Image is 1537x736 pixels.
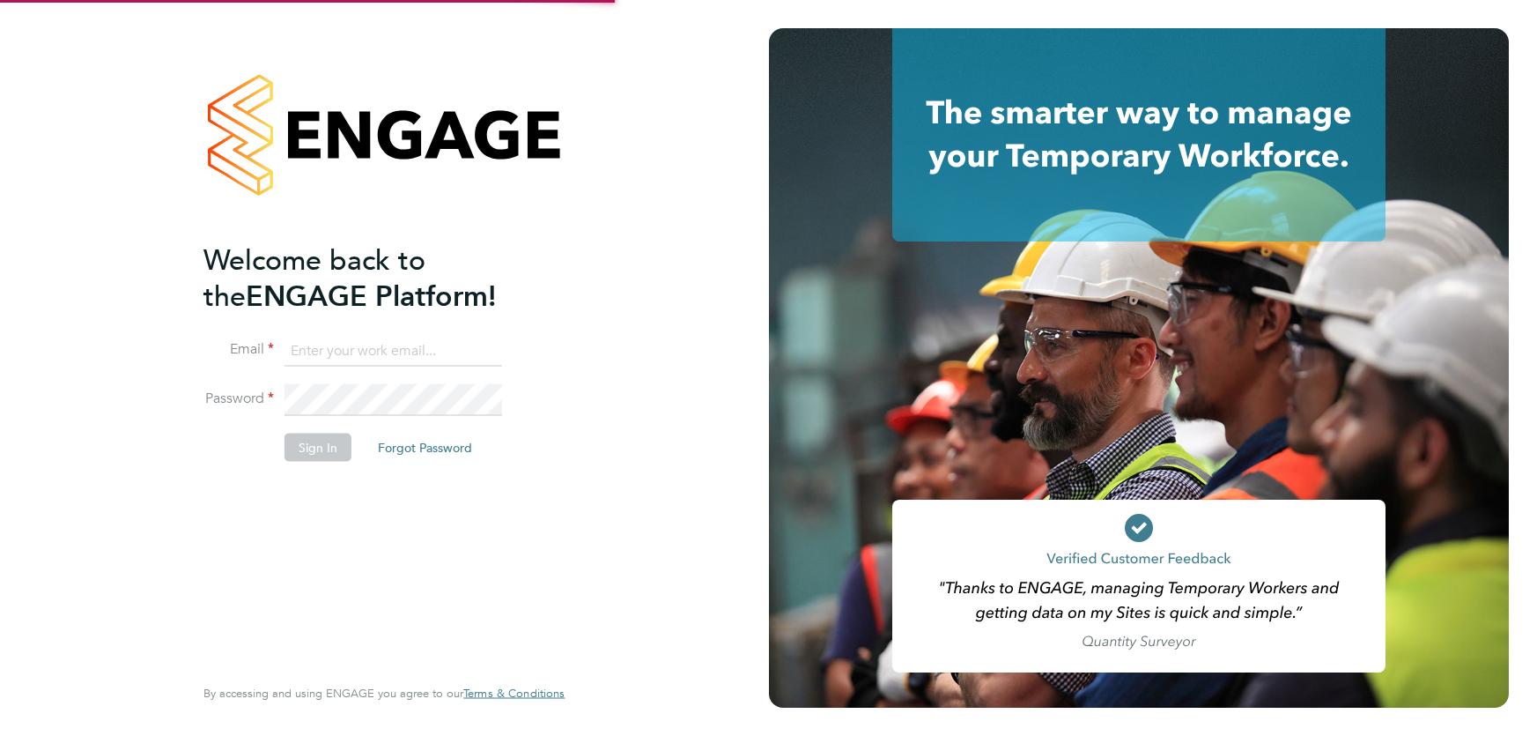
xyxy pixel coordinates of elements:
[463,686,565,701] span: Terms & Conditions
[203,242,425,313] span: Welcome back to the
[463,687,565,701] a: Terms & Conditions
[364,434,486,462] button: Forgot Password
[203,340,274,359] label: Email
[284,434,351,462] button: Sign In
[203,390,274,408] label: Password
[284,335,502,367] input: Enter your work email...
[203,686,565,701] span: By accessing and using ENGAGE you agree to our
[203,242,547,314] h2: ENGAGE Platform!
